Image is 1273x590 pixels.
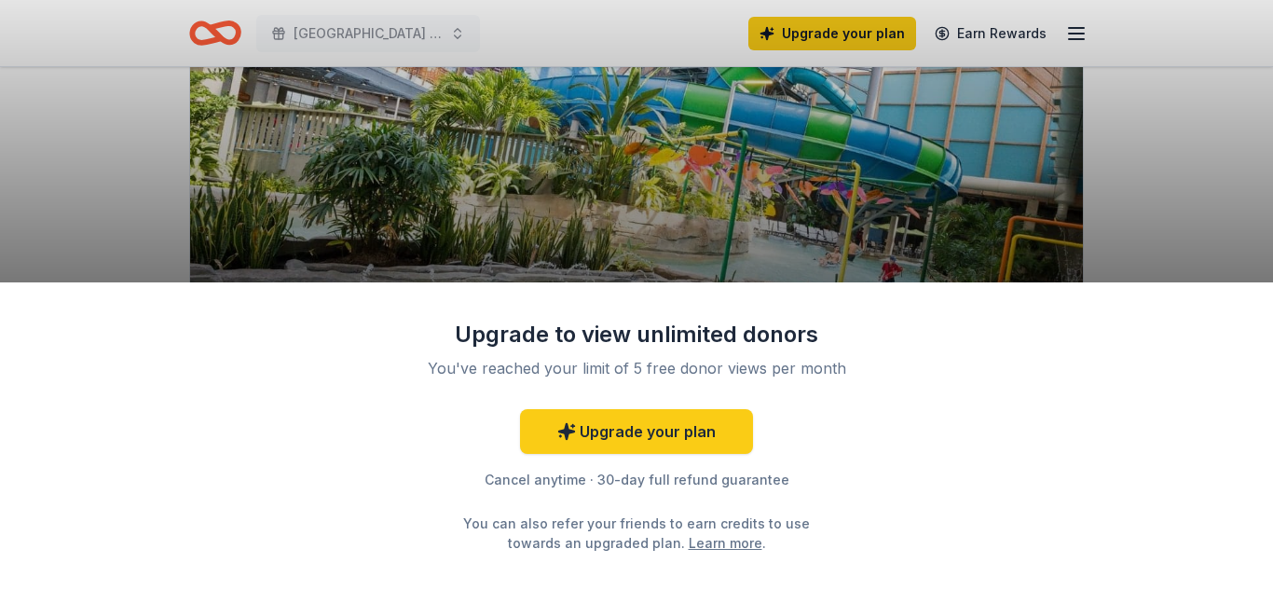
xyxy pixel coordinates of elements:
div: Upgrade to view unlimited donors [394,320,879,350]
div: Cancel anytime · 30-day full refund guarantee [394,469,879,491]
div: You can also refer your friends to earn credits to use towards an upgraded plan. . [446,514,827,553]
a: Learn more [689,533,762,553]
div: You've reached your limit of 5 free donor views per month [417,357,856,379]
a: Upgrade your plan [520,409,753,454]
